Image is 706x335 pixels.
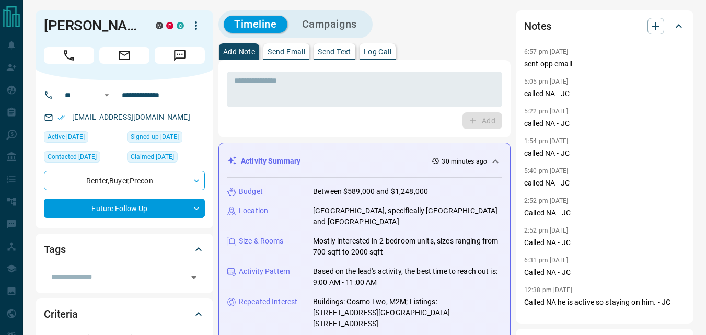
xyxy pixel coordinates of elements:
[442,157,487,166] p: 30 minutes ago
[131,152,174,162] span: Claimed [DATE]
[156,22,163,29] div: mrloft.ca
[364,48,391,55] p: Log Call
[524,267,685,278] p: Called NA - JC
[44,241,65,258] h2: Tags
[44,151,122,166] div: Tue Sep 10 2024
[524,316,569,324] p: 4:05 pm [DATE]
[313,296,502,329] p: Buildings: Cosmo Two, M2M; Listings: [STREET_ADDRESS][GEOGRAPHIC_DATA][STREET_ADDRESS]
[524,48,569,55] p: 6:57 pm [DATE]
[48,152,97,162] span: Contacted [DATE]
[44,171,205,190] div: Renter , Buyer , Precon
[239,205,268,216] p: Location
[224,16,287,33] button: Timeline
[99,47,149,64] span: Email
[177,22,184,29] div: condos.ca
[524,148,685,159] p: called NA - JC
[187,270,201,285] button: Open
[241,156,300,167] p: Activity Summary
[268,48,305,55] p: Send Email
[223,48,255,55] p: Add Note
[524,237,685,248] p: Called NA - JC
[239,236,284,247] p: Size & Rooms
[166,22,173,29] div: property.ca
[524,14,685,39] div: Notes
[239,266,290,277] p: Activity Pattern
[127,151,205,166] div: Thu Jul 13 2023
[313,236,502,258] p: Mostly interested in 2-bedroom units, sizes ranging from 700 sqft to 2000 sqft
[239,186,263,197] p: Budget
[72,113,190,121] a: [EMAIL_ADDRESS][DOMAIN_NAME]
[127,131,205,146] div: Wed Sep 09 2020
[313,205,502,227] p: [GEOGRAPHIC_DATA], specifically [GEOGRAPHIC_DATA] and [GEOGRAPHIC_DATA]
[524,78,569,85] p: 5:05 pm [DATE]
[44,199,205,218] div: Future Follow Up
[524,297,685,308] p: Called NA he is active so staying on him. - JC
[48,132,85,142] span: Active [DATE]
[524,108,569,115] p: 5:22 pm [DATE]
[524,59,685,70] p: sent opp email
[524,118,685,129] p: called NA - JC
[155,47,205,64] span: Message
[524,88,685,99] p: called NA - JC
[44,237,205,262] div: Tags
[44,306,78,322] h2: Criteria
[292,16,367,33] button: Campaigns
[524,18,551,34] h2: Notes
[227,152,502,171] div: Activity Summary30 minutes ago
[313,186,428,197] p: Between $589,000 and $1,248,000
[524,227,569,234] p: 2:52 pm [DATE]
[524,197,569,204] p: 2:52 pm [DATE]
[44,131,122,146] div: Mon Aug 11 2025
[524,257,569,264] p: 6:31 pm [DATE]
[524,167,569,175] p: 5:40 pm [DATE]
[100,89,113,101] button: Open
[44,302,205,327] div: Criteria
[44,47,94,64] span: Call
[57,114,65,121] svg: Email Verified
[131,132,179,142] span: Signed up [DATE]
[44,17,140,34] h1: [PERSON_NAME]
[524,286,572,294] p: 12:38 pm [DATE]
[524,207,685,218] p: Called NA - JC
[524,137,569,145] p: 1:54 pm [DATE]
[524,178,685,189] p: called NA - JC
[313,266,502,288] p: Based on the lead's activity, the best time to reach out is: 9:00 AM - 11:00 AM
[239,296,297,307] p: Repeated Interest
[318,48,351,55] p: Send Text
